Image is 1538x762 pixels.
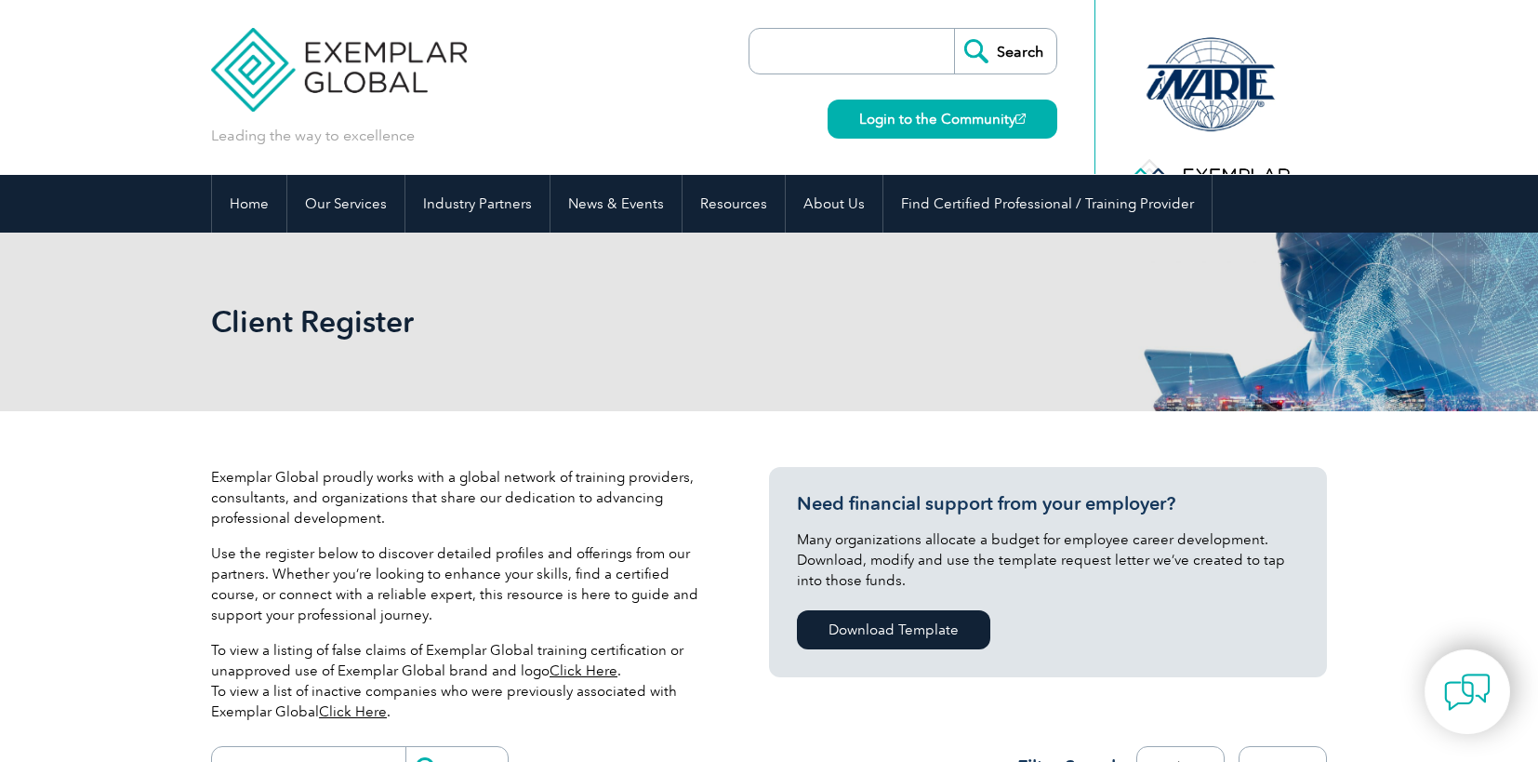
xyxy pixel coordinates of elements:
[954,29,1056,74] input: Search
[550,662,617,679] a: Click Here
[786,175,882,233] a: About Us
[1444,669,1491,715] img: contact-chat.png
[883,175,1212,233] a: Find Certified Professional / Training Provider
[211,543,713,625] p: Use the register below to discover detailed profiles and offerings from our partners. Whether you...
[683,175,785,233] a: Resources
[797,492,1299,515] h3: Need financial support from your employer?
[797,529,1299,591] p: Many organizations allocate a budget for employee career development. Download, modify and use th...
[319,703,387,720] a: Click Here
[287,175,404,233] a: Our Services
[211,640,713,722] p: To view a listing of false claims of Exemplar Global training certification or unapproved use of ...
[550,175,682,233] a: News & Events
[1015,114,1026,124] img: open_square.png
[211,467,713,528] p: Exemplar Global proudly works with a global network of training providers, consultants, and organ...
[212,175,286,233] a: Home
[211,307,992,337] h2: Client Register
[828,100,1057,139] a: Login to the Community
[405,175,550,233] a: Industry Partners
[211,126,415,146] p: Leading the way to excellence
[797,610,990,649] a: Download Template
